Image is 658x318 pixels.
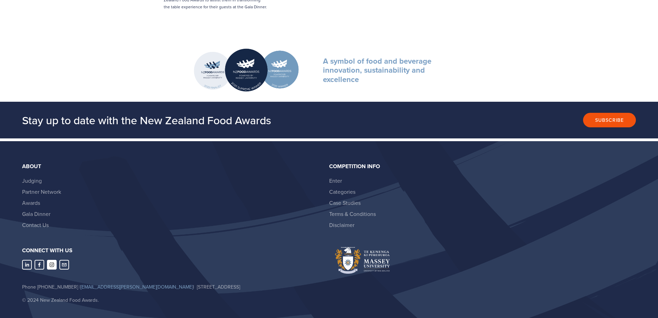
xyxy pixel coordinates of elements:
a: Instagram [47,260,57,270]
a: Case Studies [329,199,361,207]
a: Disclaimer [329,221,354,229]
div: About [22,163,323,170]
a: Abbie Harris [35,260,44,270]
h2: Stay up to date with the New Zealand Food Awards [22,113,427,127]
button: Subscribe [583,113,636,127]
a: [EMAIL_ADDRESS][PERSON_NAME][DOMAIN_NAME] [80,283,193,290]
a: Judging [22,177,42,184]
p: © 2024 New Zealand Food Awards. [22,296,323,305]
a: Categories [329,188,355,196]
div: Competition Info [329,163,630,170]
a: nzfoodawards@massey.ac.nz [59,260,69,270]
a: Contact Us [22,221,49,229]
p: Phone [PHONE_NUMBER] | | [STREET_ADDRESS] [22,283,323,291]
a: Gala Dinner [22,210,50,218]
a: Terms & Conditions [329,210,376,218]
a: LinkedIn [22,260,32,270]
a: Enter [329,177,342,184]
strong: A symbol of food and beverage innovation, sustainability and excellence [323,55,433,85]
a: Awards [22,199,40,207]
a: Partner Network [22,188,61,196]
h3: Connect with us [22,247,323,254]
